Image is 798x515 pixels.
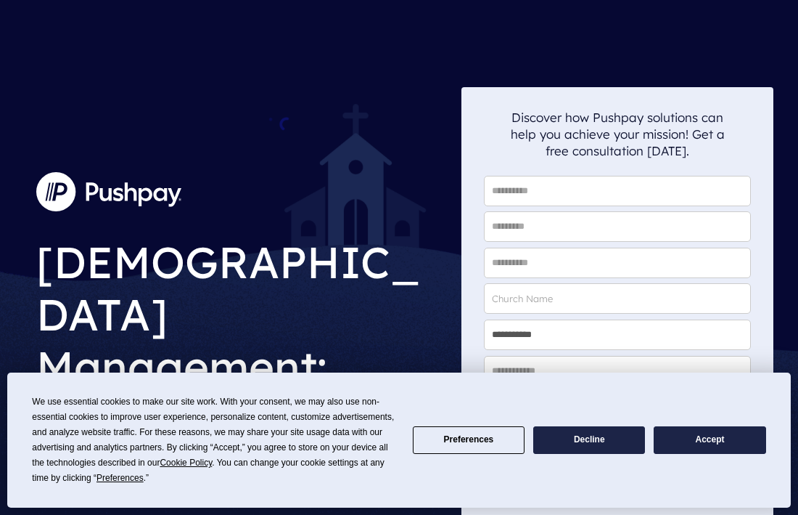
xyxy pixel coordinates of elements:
input: Church Name [484,283,751,314]
button: Accept [654,426,765,455]
span: Cookie Policy [160,458,212,468]
button: Preferences [413,426,525,455]
h1: [DEMOGRAPHIC_DATA] Management: Simplified [36,224,450,449]
div: We use essential cookies to make our site work. With your consent, we may also use non-essential ... [32,394,395,486]
span: Preferences [96,473,144,483]
div: Cookie Consent Prompt [7,373,791,508]
button: Decline [533,426,645,455]
p: Discover how Pushpay solutions can help you achieve your mission! Get a free consultation [DATE]. [510,109,725,159]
